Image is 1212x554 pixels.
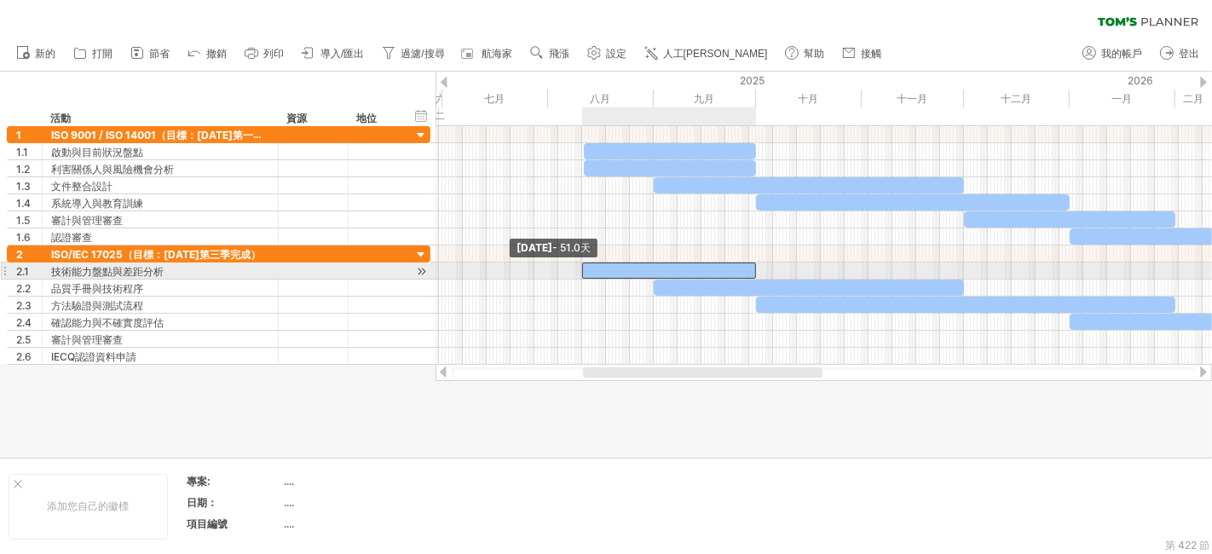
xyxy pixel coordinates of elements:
font: 技術能力盤點與差距分析 [51,265,164,278]
font: 1.3 [16,180,31,193]
font: .... [284,475,294,488]
div: 2025年9月 [654,89,756,107]
font: ISO 9001 / ISO 14001（目標：[DATE]第一季完成） [51,128,294,141]
font: 設定 [606,48,626,60]
font: 接觸 [861,48,881,60]
div: 2025年11月 [862,89,964,107]
div: 2025年12月 [964,89,1070,107]
a: 設定 [583,43,632,65]
font: 新的 [35,48,55,60]
font: 導入/匯出 [320,48,364,60]
font: 二十六 [436,110,445,158]
font: 添加您自己的徽標 [48,499,130,512]
font: 2025 [741,74,765,87]
font: 資源 [286,112,307,124]
font: 航海家 [482,48,512,60]
font: 列印 [263,48,284,60]
font: 1.5 [16,214,30,227]
font: 打開 [92,48,113,60]
font: 過濾/搜尋 [401,48,444,60]
a: 人工[PERSON_NAME] [640,43,773,65]
font: 節省 [149,48,170,60]
font: 2.6 [16,350,32,363]
a: 節省 [126,43,175,65]
font: 十一月 [897,92,928,105]
a: 過濾/搜尋 [378,43,449,65]
font: 八月 [591,92,611,105]
font: 2.1 [16,265,29,278]
font: 九月 [695,92,715,105]
a: 列印 [240,43,289,65]
font: 確認能力與不確實度評估 [51,316,164,329]
div: 2025年7月 [442,89,548,107]
font: 2.4 [16,316,32,329]
font: 撤銷 [206,48,227,60]
font: 一月 [1112,92,1133,105]
div: 滾動到活動 [413,263,430,280]
font: 項目編號 [187,517,228,530]
font: 認證審查 [51,231,92,244]
font: 1.2 [16,163,30,176]
font: 1.1 [16,146,28,159]
font: IECQ認證資料申請 [51,350,136,363]
font: 2026 [1128,74,1154,87]
font: 1 [16,129,21,141]
font: 飛漲 [549,48,569,60]
div: 2025年10月 [756,89,862,107]
font: 專案: [187,475,211,488]
a: 接觸 [838,43,886,65]
a: 幫助 [781,43,829,65]
font: 登出 [1179,48,1199,60]
font: 我的帳戶 [1101,48,1142,60]
font: 2.2 [16,282,31,295]
font: .... [284,496,294,509]
font: 七月 [485,92,505,105]
font: ISO/IEC 17025（目標：[DATE]第三季完成） [51,248,261,261]
a: 新的 [12,43,61,65]
font: 系統導入與教育訓練 [51,197,143,210]
a: 飛漲 [526,43,574,65]
a: 登出 [1156,43,1204,65]
font: 第 422 節 [1165,539,1209,551]
font: 方法驗證與測試流程 [51,299,143,312]
font: 審計與管理審查 [51,214,123,227]
div: 2026年1月 [1070,89,1175,107]
font: 幫助 [804,48,824,60]
font: 2.5 [16,333,31,346]
font: 品質手冊與技術程序 [51,282,143,295]
font: 日期： [187,496,217,509]
font: - 51.0天 [552,241,591,254]
a: 導入/匯出 [297,43,369,65]
div: 2025年8月 [548,89,654,107]
font: 活動 [50,112,71,124]
font: 1.6 [16,231,31,244]
font: .... [284,517,294,530]
font: 地位 [356,112,377,124]
font: 啟動與目前狀況盤點 [51,146,143,159]
a: 打開 [69,43,118,65]
font: 十二月 [1001,92,1032,105]
font: 審計與管理審查 [51,333,123,346]
font: 2 [16,248,23,261]
a: 撤銷 [183,43,232,65]
a: 我的帳戶 [1078,43,1147,65]
a: 航海家 [459,43,517,65]
font: 二月 [1183,92,1203,105]
font: 十月 [799,92,819,105]
font: 2.3 [16,299,32,312]
font: 利害關係人與風險機會分析 [51,163,174,176]
font: 文件整合設計 [51,180,113,193]
font: 人工[PERSON_NAME] [663,48,768,60]
font: 1.4 [16,197,31,210]
font: 六月 [436,92,454,123]
font: [DATE] [517,241,552,254]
